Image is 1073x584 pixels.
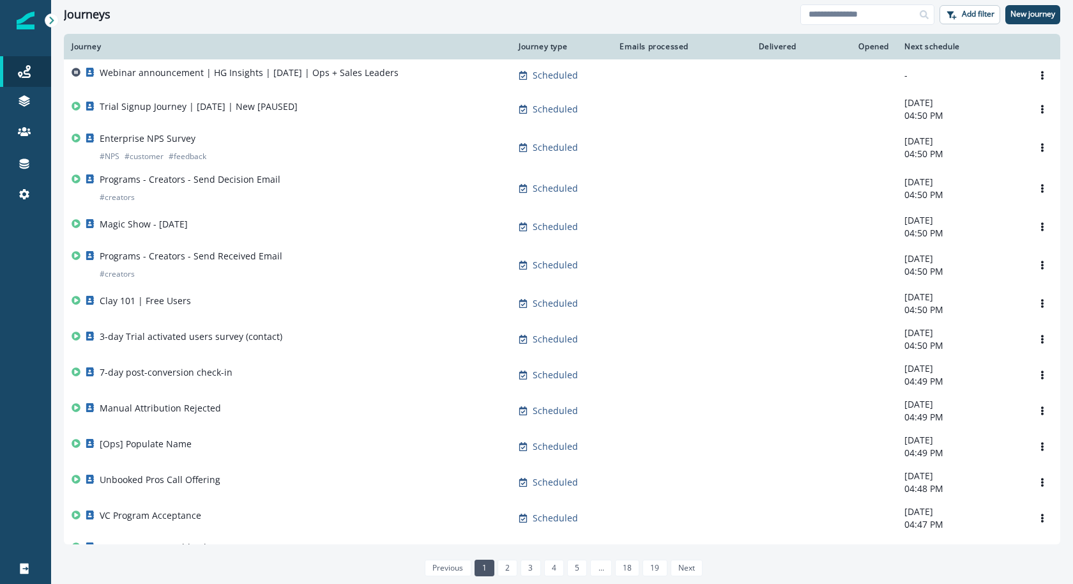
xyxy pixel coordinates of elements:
[533,404,578,417] p: Scheduled
[64,393,1060,429] a: Manual Attribution RejectedScheduled-[DATE]04:49 PMOptions
[17,12,34,29] img: Inflection
[72,42,503,52] div: Journey
[904,176,1017,188] p: [DATE]
[498,560,517,576] a: Page 2
[1032,256,1053,275] button: Options
[1032,100,1053,119] button: Options
[100,250,282,263] p: Programs - Creators - Send Received Email
[1032,365,1053,385] button: Options
[904,339,1017,352] p: 04:50 PM
[904,362,1017,375] p: [DATE]
[904,135,1017,148] p: [DATE]
[533,220,578,233] p: Scheduled
[1005,5,1060,24] button: New journey
[940,5,1000,24] button: Add filter
[904,304,1017,316] p: 04:50 PM
[100,295,191,307] p: Clay 101 | Free Users
[1032,473,1053,492] button: Options
[64,357,1060,393] a: 7-day post-conversion check-inScheduled-[DATE]04:49 PMOptions
[1032,66,1053,85] button: Options
[475,560,494,576] a: Page 1 is your current page
[567,560,587,576] a: Page 5
[1032,138,1053,157] button: Options
[533,440,578,453] p: Scheduled
[1032,294,1053,313] button: Options
[64,500,1060,536] a: VC Program AcceptanceScheduled-[DATE]04:47 PMOptions
[64,286,1060,321] a: Clay 101 | Free UsersScheduled-[DATE]04:50 PMOptions
[422,560,703,576] ul: Pagination
[1032,437,1053,456] button: Options
[904,375,1017,388] p: 04:49 PM
[64,127,1060,168] a: Enterprise NPS Survey#NPS#customer#feedbackScheduled-[DATE]04:50 PMOptions
[904,42,1017,52] div: Next schedule
[904,109,1017,122] p: 04:50 PM
[533,512,578,525] p: Scheduled
[1032,179,1053,198] button: Options
[533,476,578,489] p: Scheduled
[1032,217,1053,236] button: Options
[1032,509,1053,528] button: Options
[533,69,578,82] p: Scheduled
[904,214,1017,227] p: [DATE]
[64,168,1060,209] a: Programs - Creators - Send Decision Email#creatorsScheduled-[DATE]04:50 PMOptions
[904,411,1017,424] p: 04:49 PM
[100,150,119,163] p: # NPS
[64,536,1060,577] a: Event Guests to Webhook#eventsScheduled-[DATE]04:47 PMOptions
[533,182,578,195] p: Scheduled
[100,541,208,554] p: Event Guests to Webhook
[100,268,135,280] p: # creators
[615,560,639,576] a: Page 18
[533,369,578,381] p: Scheduled
[64,8,110,22] h1: Journeys
[1010,10,1055,19] p: New journey
[544,560,564,576] a: Page 4
[1032,330,1053,349] button: Options
[100,366,232,379] p: 7-day post-conversion check-in
[100,191,135,204] p: # creators
[64,59,1060,91] a: Webinar announcement | HG Insights | [DATE] | Ops + Sales LeadersScheduled--Options
[1032,401,1053,420] button: Options
[904,188,1017,201] p: 04:50 PM
[704,42,796,52] div: Delivered
[643,560,667,576] a: Page 19
[904,518,1017,531] p: 04:47 PM
[100,438,192,450] p: [Ops] Populate Name
[904,291,1017,304] p: [DATE]
[904,470,1017,482] p: [DATE]
[100,473,220,486] p: Unbooked Pros Call Offering
[100,509,201,522] p: VC Program Acceptance
[64,209,1060,245] a: Magic Show - [DATE]Scheduled-[DATE]04:50 PMOptions
[904,434,1017,447] p: [DATE]
[64,465,1060,500] a: Unbooked Pros Call OfferingScheduled-[DATE]04:48 PMOptions
[904,447,1017,459] p: 04:49 PM
[904,69,1017,82] p: -
[64,91,1060,127] a: Trial Signup Journey | [DATE] | New [PAUSED]Scheduled-[DATE]04:50 PMOptions
[904,327,1017,339] p: [DATE]
[614,42,689,52] div: Emails processed
[904,482,1017,495] p: 04:48 PM
[100,218,188,231] p: Magic Show - [DATE]
[904,265,1017,278] p: 04:50 PM
[533,333,578,346] p: Scheduled
[533,141,578,154] p: Scheduled
[100,173,280,186] p: Programs - Creators - Send Decision Email
[671,560,703,576] a: Next page
[904,544,1017,557] p: [DATE]
[533,297,578,310] p: Scheduled
[962,10,994,19] p: Add filter
[533,259,578,272] p: Scheduled
[64,245,1060,286] a: Programs - Creators - Send Received Email#creatorsScheduled-[DATE]04:50 PMOptions
[904,252,1017,265] p: [DATE]
[100,132,195,145] p: Enterprise NPS Survey
[533,103,578,116] p: Scheduled
[100,402,221,415] p: Manual Attribution Rejected
[169,150,206,163] p: # feedback
[100,330,282,343] p: 3-day Trial activated users survey (contact)
[100,66,399,79] p: Webinar announcement | HG Insights | [DATE] | Ops + Sales Leaders
[100,100,298,113] p: Trial Signup Journey | [DATE] | New [PAUSED]
[904,96,1017,109] p: [DATE]
[64,429,1060,465] a: [Ops] Populate NameScheduled-[DATE]04:49 PMOptions
[904,398,1017,411] p: [DATE]
[904,505,1017,518] p: [DATE]
[904,227,1017,240] p: 04:50 PM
